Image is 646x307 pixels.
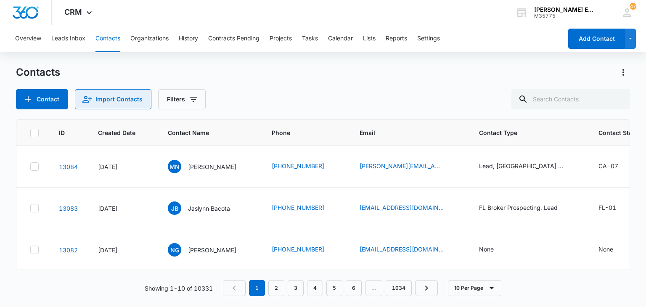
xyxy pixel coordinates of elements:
div: account name [534,6,596,13]
span: MN [168,160,181,173]
div: [DATE] [98,246,148,254]
p: [PERSON_NAME] [188,246,236,254]
button: Calendar [328,25,353,52]
div: account id [534,13,596,19]
div: Contact Status - FL-01 - Select to Edit Field [598,203,631,213]
button: Settings [417,25,440,52]
button: Add Contact [16,89,68,109]
div: Lead, [GEOGRAPHIC_DATA] Broker Prospecting - [PERSON_NAME] [479,161,563,170]
h1: Contacts [16,66,60,79]
span: Contact Name [168,128,239,137]
button: Import Contacts [75,89,151,109]
div: [DATE] [98,204,148,213]
a: Page 5 [326,280,342,296]
div: Contact Name - Michelle Nardone - Select to Edit Field [168,160,252,173]
span: Contact Type [479,128,566,137]
div: Contact Type - None - Select to Edit Field [479,245,509,255]
div: None [479,245,494,254]
div: Contact Name - Jaslynn Bacota - Select to Edit Field [168,201,245,215]
div: Email - michelle@holmesburrell.com - Select to Edit Field [360,161,459,172]
button: Tasks [302,25,318,52]
div: Email - ngonsalvesrealtor@gmail.com - Select to Edit Field [360,245,459,255]
div: Email - Myrealtorjaslynn@gmail.com - Select to Edit Field [360,203,459,213]
span: CRM [64,8,82,16]
a: [EMAIL_ADDRESS][DOMAIN_NAME] [360,203,444,212]
div: notifications count [630,3,636,10]
a: Navigate to contact details page for Michelle Nardone [59,163,78,170]
a: [PHONE_NUMBER] [272,203,324,212]
button: History [179,25,198,52]
a: Navigate to contact details page for Norma Gonsalves [59,246,78,254]
em: 1 [249,280,265,296]
div: Contact Status - CA-07 - Select to Edit Field [598,161,633,172]
div: Phone - 4152268085 - Select to Edit Field [272,161,339,172]
button: Contracts Pending [208,25,259,52]
button: Overview [15,25,41,52]
a: [EMAIL_ADDRESS][DOMAIN_NAME] [360,245,444,254]
div: Contact Type - FL Broker Prospecting, Lead - Select to Edit Field [479,203,573,213]
span: Created Date [98,128,135,137]
span: 47 [630,3,636,10]
a: Page 4 [307,280,323,296]
div: FL-01 [598,203,616,212]
p: Jaslynn Bacota [188,204,230,213]
div: Contact Name - Norma Gonsalves - Select to Edit Field [168,243,252,257]
input: Search Contacts [511,89,630,109]
button: Organizations [130,25,169,52]
div: CA-07 [598,161,618,170]
span: ID [59,128,66,137]
button: Projects [270,25,292,52]
a: Next Page [415,280,438,296]
button: Reports [386,25,407,52]
button: Lists [363,25,376,52]
div: FL Broker Prospecting, Lead [479,203,558,212]
p: [PERSON_NAME] [188,162,236,171]
a: [PHONE_NUMBER] [272,161,324,170]
span: JB [168,201,181,215]
div: Phone - 9545625027 - Select to Edit Field [272,203,339,213]
button: Add Contact [568,29,625,49]
span: NG [168,243,181,257]
a: Navigate to contact details page for Jaslynn Bacota [59,205,78,212]
button: Actions [617,66,630,79]
a: [PHONE_NUMBER] [272,245,324,254]
a: Page 2 [268,280,284,296]
nav: Pagination [223,280,438,296]
button: Filters [158,89,206,109]
div: Contact Type - Lead, Northern CA Broker Prospecting - Jeff Green - Select to Edit Field [479,161,578,172]
div: [DATE] [98,162,148,171]
a: Page 1034 [386,280,412,296]
div: None [598,245,613,254]
a: Page 3 [288,280,304,296]
span: Phone [272,128,327,137]
button: Contacts [95,25,120,52]
span: Email [360,128,447,137]
button: 10 Per Page [448,280,501,296]
a: Page 6 [346,280,362,296]
div: Contact Status - None - Select to Edit Field [598,245,628,255]
button: Leads Inbox [51,25,85,52]
a: [PERSON_NAME][EMAIL_ADDRESS][DOMAIN_NAME] [360,161,444,170]
p: Showing 1-10 of 10331 [145,284,213,293]
div: Phone - 4074519533 - Select to Edit Field [272,245,339,255]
